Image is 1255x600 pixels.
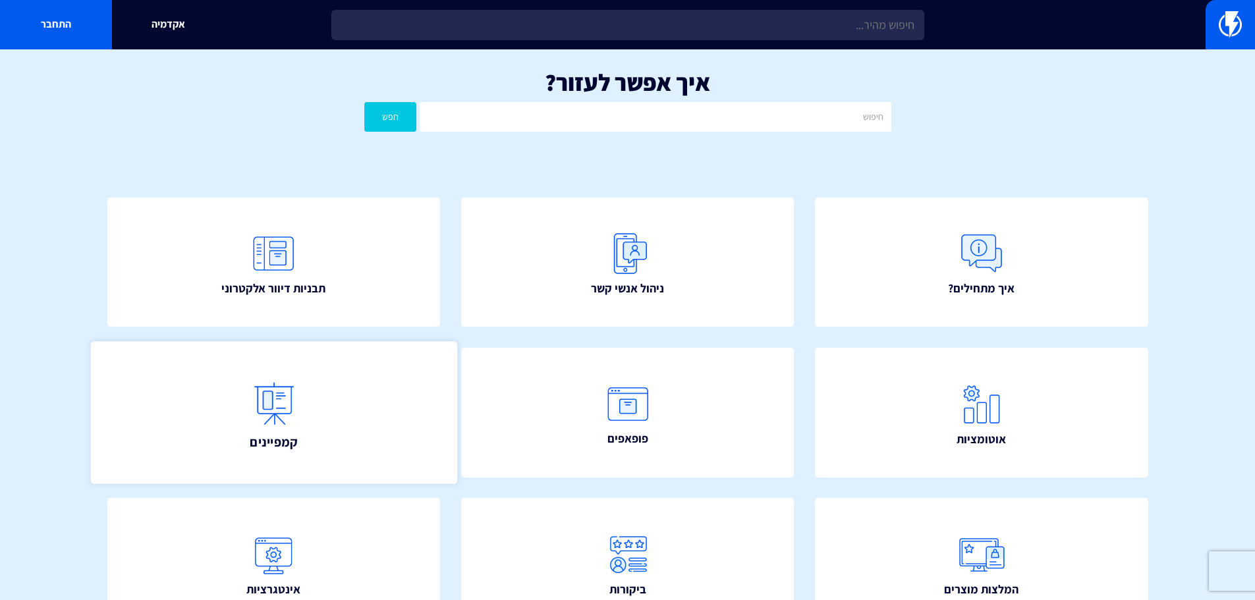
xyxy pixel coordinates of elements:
[250,432,298,450] span: קמפיינים
[420,102,891,132] input: חיפוש
[607,430,648,447] span: פופאפים
[591,280,664,297] span: ניהול אנשי קשר
[609,581,646,598] span: ביקורות
[815,348,1148,477] a: אוטומציות
[944,581,1018,598] span: המלצות מוצרים
[948,280,1015,297] span: איך מתחילים?
[364,102,417,132] button: חפש
[461,198,795,327] a: ניהול אנשי קשר
[90,341,457,483] a: קמפיינים
[221,280,325,297] span: תבניות דיוור אלקטרוני
[957,431,1006,448] span: אוטומציות
[461,348,795,477] a: פופאפים
[331,10,924,40] input: חיפוש מהיר...
[246,581,300,598] span: אינטגרציות
[20,69,1235,95] h1: איך אפשר לעזור?
[815,198,1148,327] a: איך מתחילים?
[107,198,441,327] a: תבניות דיוור אלקטרוני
